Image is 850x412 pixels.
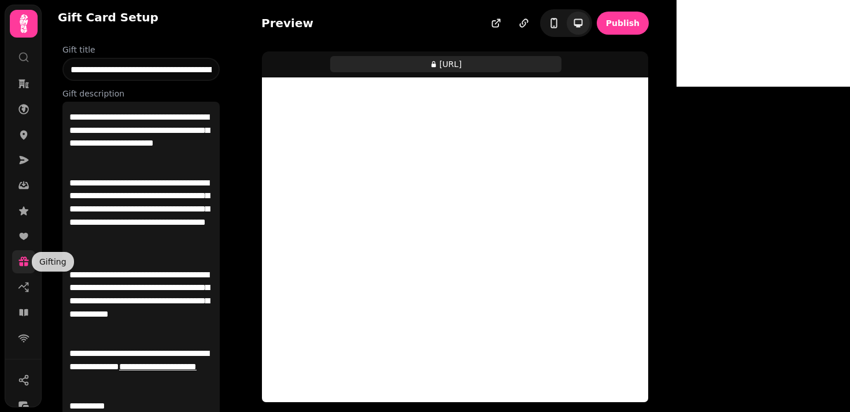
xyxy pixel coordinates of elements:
iframe: branding-frame [276,77,634,402]
button: toggle-phone [542,12,566,35]
h2: Gift Card Setup [58,9,158,25]
label: Gift description [62,88,220,99]
button: Publish [597,12,649,35]
label: Gift title [62,44,220,55]
button: toggle-phone [567,12,590,35]
span: Publish [606,19,640,27]
p: [URL] [439,58,462,70]
h2: Preview [261,15,313,31]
